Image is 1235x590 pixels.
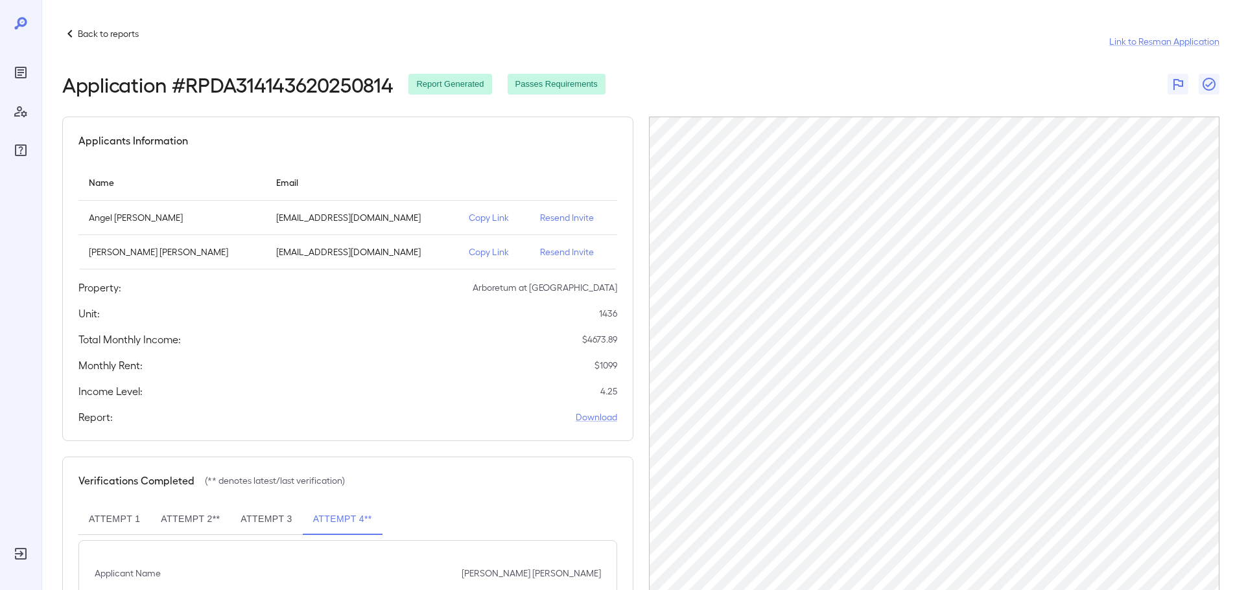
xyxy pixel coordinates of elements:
[10,140,31,161] div: FAQ
[1109,35,1219,48] a: Link to Resman Application
[276,211,449,224] p: [EMAIL_ADDRESS][DOMAIN_NAME]
[540,211,606,224] p: Resend Invite
[408,78,491,91] span: Report Generated
[266,164,459,201] th: Email
[89,245,255,258] p: [PERSON_NAME] [PERSON_NAME]
[78,473,194,488] h5: Verifications Completed
[469,211,519,224] p: Copy Link
[10,543,31,564] div: Log Out
[230,504,302,535] button: Attempt 3
[78,409,113,425] h5: Report:
[10,62,31,83] div: Reports
[150,504,230,535] button: Attempt 2**
[469,245,519,258] p: Copy Link
[78,280,121,295] h5: Property:
[599,307,617,320] p: 1436
[594,359,617,372] p: $ 1099
[508,78,606,91] span: Passes Requirements
[576,411,617,424] a: Download
[78,27,139,40] p: Back to reports
[78,306,100,321] h5: Unit:
[78,357,143,373] h5: Monthly Rent:
[600,385,617,398] p: 4.25
[462,567,601,580] p: [PERSON_NAME] [PERSON_NAME]
[276,245,449,258] p: [EMAIL_ADDRESS][DOMAIN_NAME]
[205,474,345,487] p: (** denotes latest/last verification)
[78,164,266,201] th: Name
[78,504,150,535] button: Attempt 1
[95,567,161,580] p: Applicant Name
[78,332,181,347] h5: Total Monthly Income:
[540,245,606,258] p: Resend Invite
[78,164,617,269] table: simple table
[78,383,143,399] h5: Income Level:
[1168,74,1188,95] button: Flag Report
[1199,74,1219,95] button: Close Report
[10,101,31,122] div: Manage Users
[62,73,393,96] h2: Application # RPDA314143620250814
[78,133,188,148] h5: Applicants Information
[582,333,617,346] p: $ 4673.89
[473,281,617,294] p: Arboretum at [GEOGRAPHIC_DATA]
[89,211,255,224] p: Angel [PERSON_NAME]
[303,504,382,535] button: Attempt 4**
